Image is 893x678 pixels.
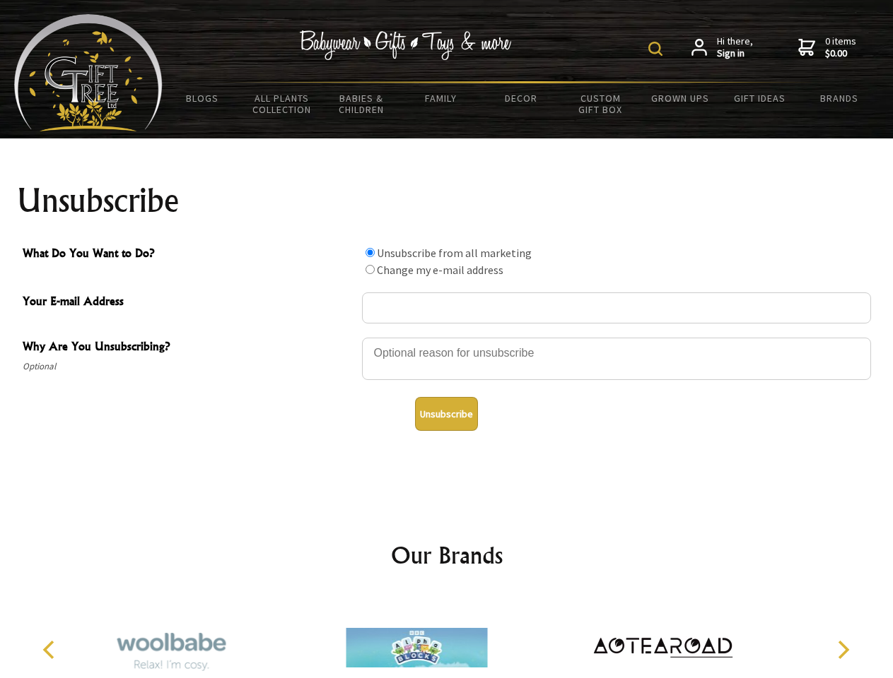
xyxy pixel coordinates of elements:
[648,42,663,56] img: product search
[23,244,355,265] span: What Do You Want to Do?
[800,83,880,113] a: Brands
[377,246,532,260] label: Unsubscribe from all marketing
[561,83,641,124] a: Custom Gift Box
[717,47,753,60] strong: Sign in
[640,83,720,113] a: Grown Ups
[798,35,856,60] a: 0 items$0.00
[825,47,856,60] strong: $0.00
[35,634,66,665] button: Previous
[300,30,512,60] img: Babywear - Gifts - Toys & more
[362,292,871,323] input: Your E-mail Address
[243,83,322,124] a: All Plants Collection
[14,14,163,131] img: Babyware - Gifts - Toys and more...
[23,358,355,375] span: Optional
[720,83,800,113] a: Gift Ideas
[28,538,865,572] h2: Our Brands
[827,634,858,665] button: Next
[402,83,481,113] a: Family
[322,83,402,124] a: Babies & Children
[17,184,877,218] h1: Unsubscribe
[377,263,503,277] label: Change my e-mail address
[481,83,561,113] a: Decor
[825,35,856,60] span: 0 items
[366,265,375,274] input: What Do You Want to Do?
[691,35,753,60] a: Hi there,Sign in
[23,338,355,358] span: Why Are You Unsubscribing?
[415,397,478,431] button: Unsubscribe
[23,292,355,313] span: Your E-mail Address
[366,248,375,257] input: What Do You Want to Do?
[163,83,243,113] a: BLOGS
[717,35,753,60] span: Hi there,
[362,338,871,380] textarea: Why Are You Unsubscribing?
